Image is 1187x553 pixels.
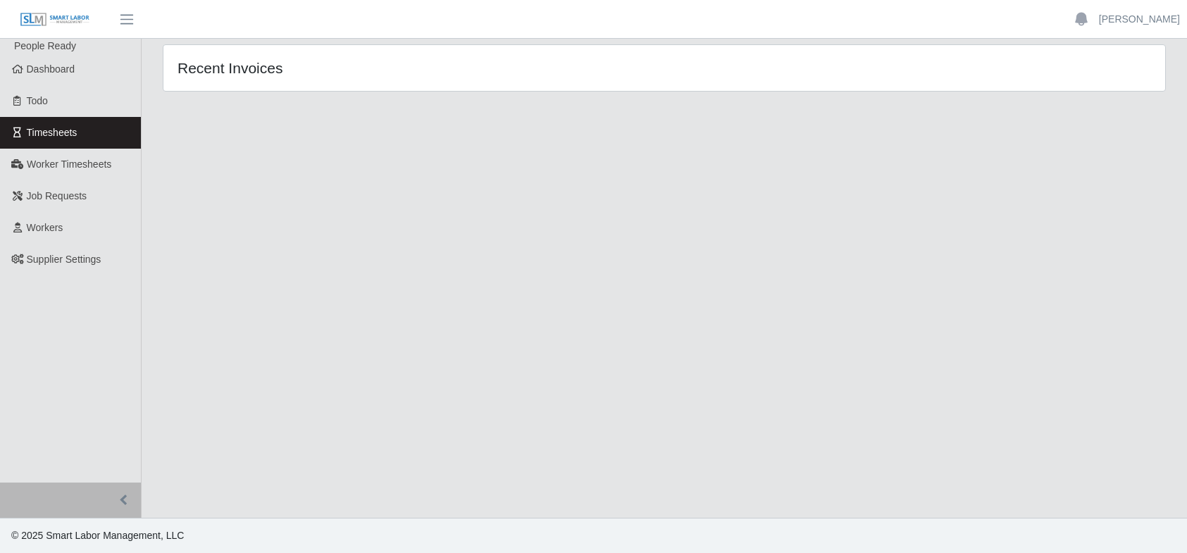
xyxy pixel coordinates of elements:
[27,95,48,106] span: Todo
[27,222,63,233] span: Workers
[27,190,87,201] span: Job Requests
[27,254,101,265] span: Supplier Settings
[1099,12,1180,27] a: [PERSON_NAME]
[178,59,571,77] h4: Recent Invoices
[11,530,184,541] span: © 2025 Smart Labor Management, LLC
[27,159,111,170] span: Worker Timesheets
[27,63,75,75] span: Dashboard
[14,40,76,51] span: People Ready
[20,12,90,27] img: SLM Logo
[27,127,77,138] span: Timesheets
